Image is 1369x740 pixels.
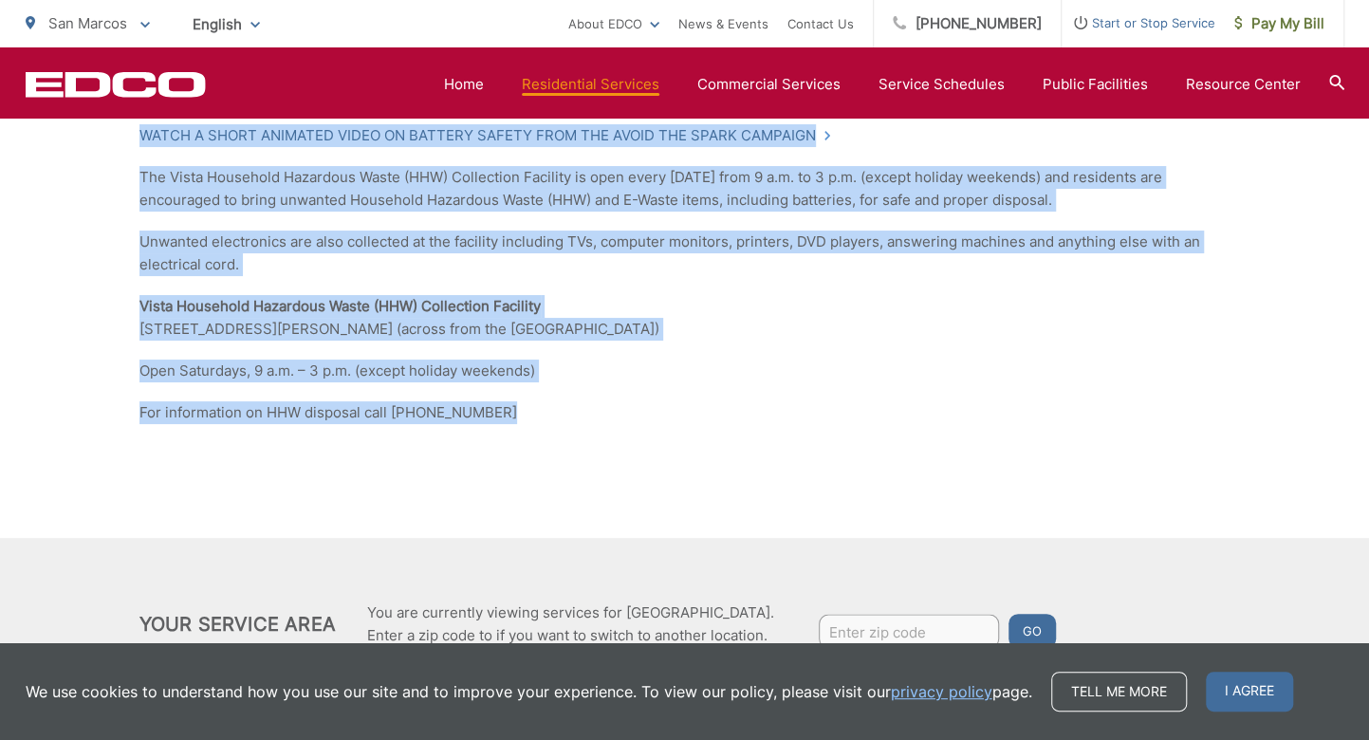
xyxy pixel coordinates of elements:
[891,680,992,703] a: privacy policy
[139,124,832,147] a: Watch a Short Animated Video on Battery Safety from the Avoid the Spark Campaign
[26,71,206,98] a: EDCD logo. Return to the homepage.
[139,295,1230,341] p: [STREET_ADDRESS][PERSON_NAME] (across from the [GEOGRAPHIC_DATA])
[139,231,1230,276] p: Unwanted electronics are also collected at the facility including TVs, computer monitors, printer...
[178,8,274,41] span: English
[139,297,541,315] strong: Vista Household Hazardous Waste (HHW) Collection Facility
[139,360,1230,382] p: Open Saturdays, 9 a.m. – 3 p.m. (except holiday weekends)
[139,613,336,636] h2: Your Service Area
[139,401,1230,424] p: For information on HHW disposal call [PHONE_NUMBER]
[48,14,127,32] span: San Marcos
[1008,614,1056,648] button: Go
[522,73,659,96] a: Residential Services
[819,614,999,648] input: Enter zip code
[1186,73,1301,96] a: Resource Center
[787,12,854,35] a: Contact Us
[1206,672,1293,712] span: I agree
[568,12,659,35] a: About EDCO
[1043,73,1148,96] a: Public Facilities
[444,73,484,96] a: Home
[1234,12,1324,35] span: Pay My Bill
[697,73,841,96] a: Commercial Services
[139,166,1230,212] p: The Vista Household Hazardous Waste (HHW) Collection Facility is open every [DATE] from 9 a.m. to...
[367,601,774,647] p: You are currently viewing services for [GEOGRAPHIC_DATA]. Enter a zip code to if you want to swit...
[1051,672,1187,712] a: Tell me more
[678,12,768,35] a: News & Events
[26,680,1032,703] p: We use cookies to understand how you use our site and to improve your experience. To view our pol...
[879,73,1005,96] a: Service Schedules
